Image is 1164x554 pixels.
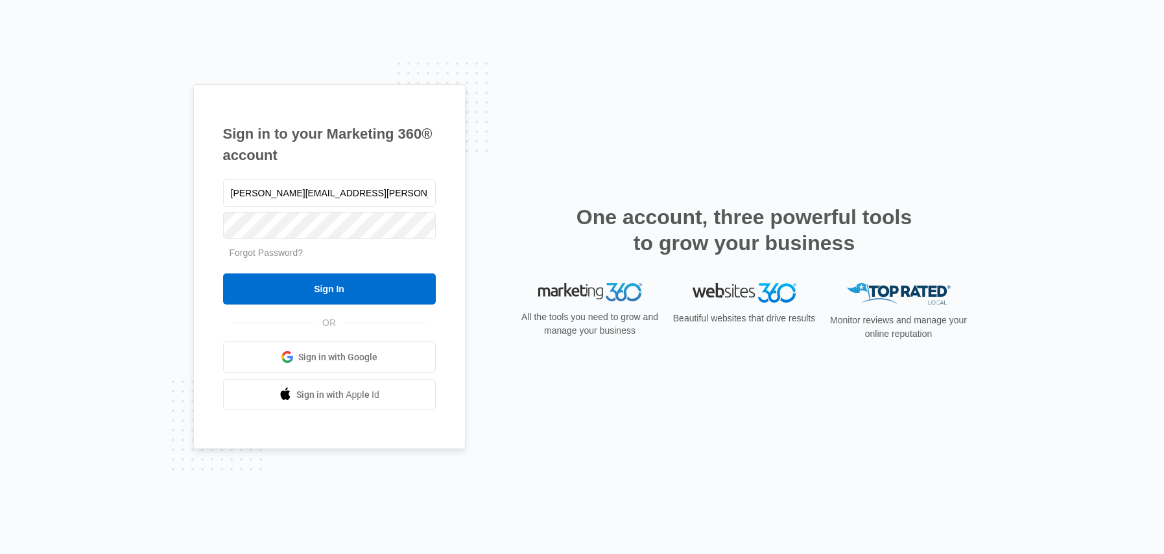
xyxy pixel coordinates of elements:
[223,123,436,166] h1: Sign in to your Marketing 360® account
[826,314,971,341] p: Monitor reviews and manage your online reputation
[847,283,951,305] img: Top Rated Local
[298,351,377,364] span: Sign in with Google
[693,283,796,302] img: Websites 360
[573,204,916,256] h2: One account, three powerful tools to grow your business
[223,341,436,373] a: Sign in with Google
[296,388,379,402] span: Sign in with Apple Id
[223,179,436,207] input: Email
[313,316,345,330] span: OR
[517,310,663,338] p: All the tools you need to grow and manage your business
[672,312,817,325] p: Beautiful websites that drive results
[538,283,642,301] img: Marketing 360
[230,248,303,258] a: Forgot Password?
[223,379,436,410] a: Sign in with Apple Id
[223,273,436,305] input: Sign In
